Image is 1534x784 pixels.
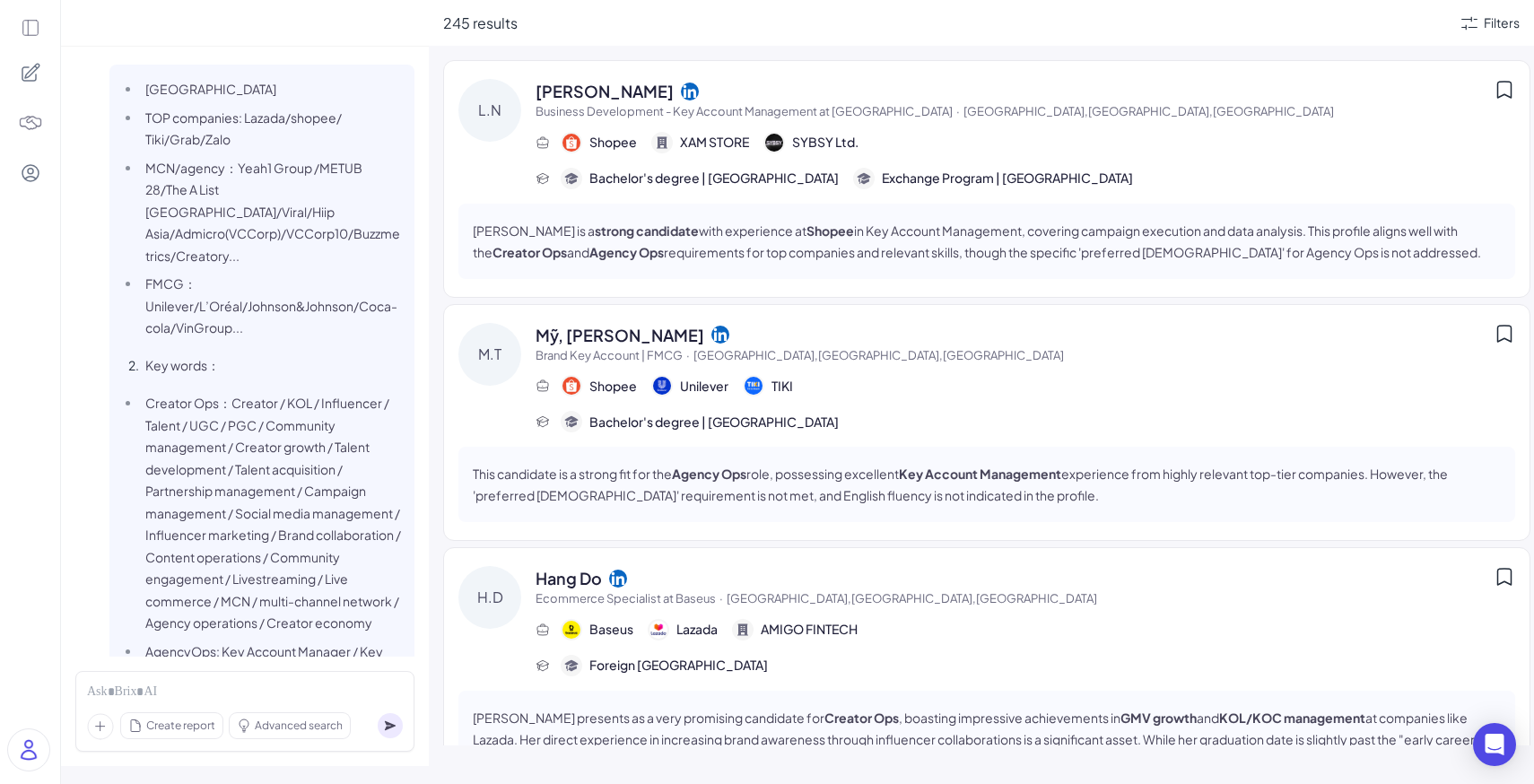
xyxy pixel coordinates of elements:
[141,157,404,267] li: MCN/agency：Yeah1 Group /METUB 28/The A List [GEOGRAPHIC_DATA]/Viral/Hiip Asia/Admicro(VCCorp)/VCC...
[536,79,674,103] span: [PERSON_NAME]
[536,348,683,362] span: Brand Key Account | FMCG
[141,392,404,634] li: Creator Ops：Creator / KOL / Influencer / Talent / UGC / PGC / Community management / Creator grow...
[589,620,633,639] span: Baseus
[8,729,49,771] img: user_logo.png
[458,79,521,142] div: L.N
[562,377,580,395] img: 公司logo
[473,707,1501,771] p: [PERSON_NAME] presents as a very promising candidate for , boasting impressive achievements in an...
[792,133,859,152] span: SYBSY Ltd.
[473,220,1501,263] p: [PERSON_NAME] is a with experience at in Key Account Management, covering campaign execution and ...
[141,354,404,377] li: Key words：
[536,566,602,590] span: Hang Do
[765,134,783,152] img: 公司logo
[141,78,404,100] li: [GEOGRAPHIC_DATA]
[589,413,839,431] span: Bachelor's degree | [GEOGRAPHIC_DATA]
[536,104,953,118] span: Business Development - Key Account Management at [GEOGRAPHIC_DATA]
[680,133,749,152] span: XAM STORE
[676,620,718,639] span: Lazada
[680,377,728,396] span: Unilever
[458,566,521,629] div: H.D
[686,348,690,362] span: ·
[882,169,1133,187] span: Exchange Program | [GEOGRAPHIC_DATA]
[255,718,343,734] span: Advanced search
[141,273,404,339] li: FMCG：Unilever/L’Oréal/Johnson&Johnson/Coca-cola/VinGroup...
[492,244,567,260] strong: Creator Ops
[824,710,899,726] strong: Creator Ops
[719,591,723,605] span: ·
[1219,710,1365,726] strong: KOL/KOC management
[649,621,667,639] img: 公司logo
[589,656,768,675] span: Foreign [GEOGRAPHIC_DATA]
[806,222,854,239] strong: Shopee
[443,13,518,32] span: 245 results
[589,133,637,152] span: Shopee
[745,377,763,395] img: 公司logo
[693,348,1064,362] span: [GEOGRAPHIC_DATA],[GEOGRAPHIC_DATA],[GEOGRAPHIC_DATA]
[771,377,793,396] span: TIKI
[589,169,839,187] span: Bachelor's degree | [GEOGRAPHIC_DATA]
[562,621,580,639] img: 公司logo
[562,134,580,152] img: 公司logo
[963,104,1334,118] span: [GEOGRAPHIC_DATA],[GEOGRAPHIC_DATA],[GEOGRAPHIC_DATA]
[473,463,1501,506] p: This candidate is a strong fit for the role, possessing excellent experience from highly relevant...
[1473,723,1516,766] div: Open Intercom Messenger
[956,104,960,118] span: ·
[727,591,1097,605] span: [GEOGRAPHIC_DATA],[GEOGRAPHIC_DATA],[GEOGRAPHIC_DATA]
[589,244,664,260] strong: Agency Ops
[18,110,43,135] img: 4blF7nbYMBMHBwcHBwcHBwcHBwcHBwcHB4es+Bd0DLy0SdzEZwAAAABJRU5ErkJggg==
[589,377,637,396] span: Shopee
[458,323,521,386] div: M.T
[1484,13,1520,32] div: Filters
[536,591,716,605] span: Ecommerce Specialist at Baseus
[146,718,215,734] span: Create report
[536,323,704,347] span: Mỹ, [PERSON_NAME]
[899,466,1061,482] strong: Key Account Management
[672,466,746,482] strong: Agency Ops
[761,620,858,639] span: AMIGO FINTECH
[653,377,671,395] img: 公司logo
[595,222,699,239] strong: strong candidate
[1120,710,1197,726] strong: GMV growth
[141,107,404,151] li: TOP companies: Lazada/shopee/ Tiki/Grab/Zalo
